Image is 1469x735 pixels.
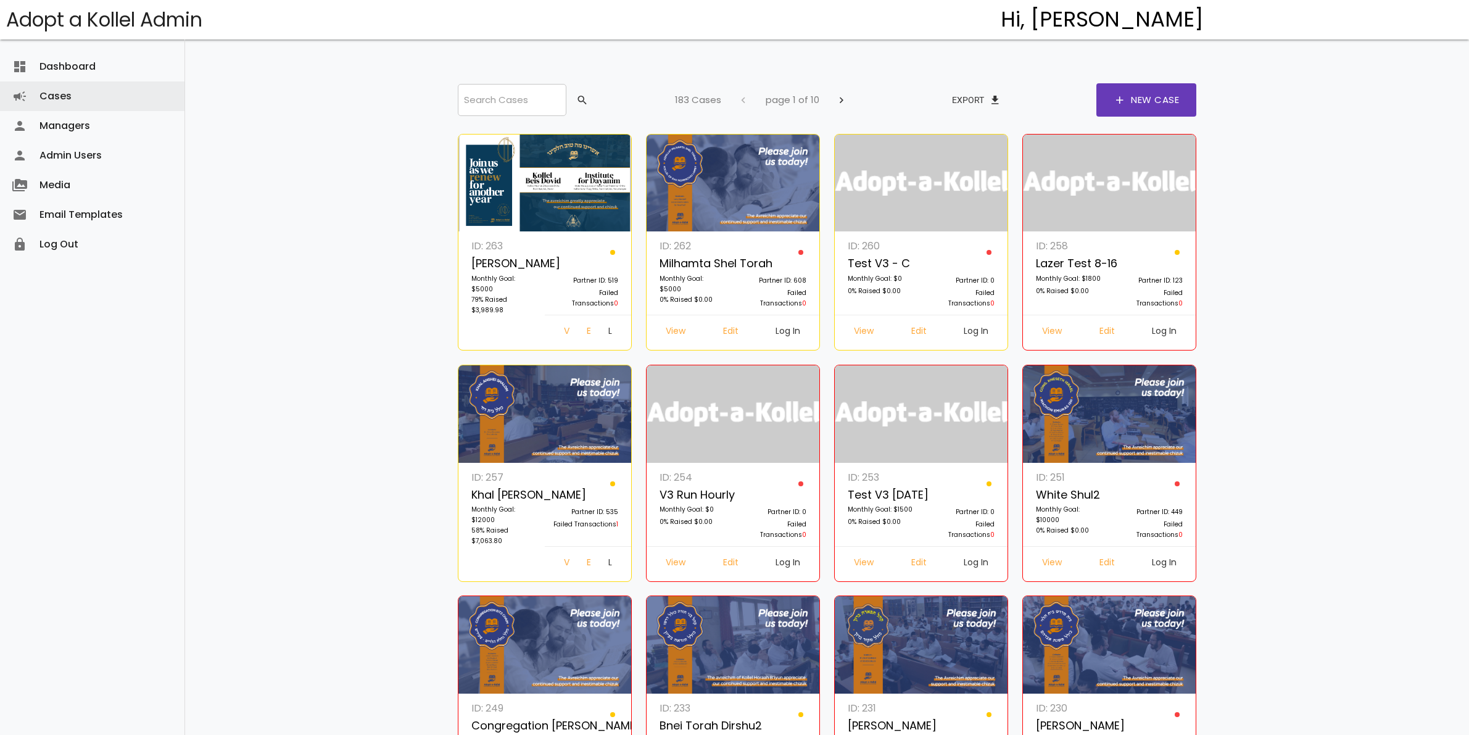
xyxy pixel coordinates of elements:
p: 0% Raised $0.00 [848,517,914,529]
p: Monthly Goal: $1800 [1036,273,1103,286]
p: 0% Raised $0.00 [660,517,726,529]
p: ID: 257 [471,469,538,486]
a: Log In [1142,322,1186,344]
i: campaign [12,81,27,111]
a: ID: 257 Khal [PERSON_NAME] Monthly Goal: $12000 58% Raised $7,063.80 [465,469,545,553]
p: page 1 of 10 [766,92,819,108]
span: 0 [802,530,806,539]
p: v3 run hourly [660,486,726,505]
a: addNew Case [1096,83,1196,117]
p: Test v3 - c [848,254,914,273]
i: person [12,141,27,170]
img: z9NQUo20Gg.X4VDNcvjTb.jpg [647,135,820,232]
p: Failed Transactions [552,288,618,309]
span: file_download [989,89,1001,111]
a: Log In [598,553,622,575]
p: 0% Raised $0.00 [660,294,726,307]
p: White Shul2 [1036,486,1103,505]
img: u0VoB9Uliv.XnN1VgpEBM.jpg [835,596,1008,694]
a: Log In [1142,553,1186,575]
a: Partner ID: 123 Failed Transactions0 [1109,238,1190,315]
p: Failed Transactions [928,288,995,309]
p: Monthly Goal: $5000 [660,273,726,294]
a: Partner ID: 608 Failed Transactions0 [733,238,813,315]
a: ID: 253 Test V3 [DATE] Monthly Goal: $1500 0% Raised $0.00 [841,469,921,546]
i: email [12,200,27,230]
a: View [1032,553,1072,575]
p: Test V3 [DATE] [848,486,914,505]
img: hSLOaZEiFM.1NDQ4Pb0TM.jpg [1023,596,1196,694]
button: search [566,89,596,111]
a: Log In [954,322,998,344]
p: Milhamta Shel Torah [660,254,726,273]
span: chevron_right [835,89,848,111]
p: ID: 251 [1036,469,1103,486]
p: Partner ID: 0 [740,507,806,519]
p: Partner ID: 0 [928,507,995,519]
i: lock [12,230,27,259]
p: Partner ID: 608 [740,275,806,288]
a: Partner ID: 0 Failed Transactions0 [921,238,1001,315]
img: nqT0rzcf2C.M5AQECmsOx.jpg [458,596,632,694]
a: View [844,322,883,344]
p: ID: 263 [471,238,538,254]
a: Edit [901,553,937,575]
a: Edit [713,553,748,575]
p: Monthly Goal: $5000 [471,273,538,294]
span: 0 [990,299,995,308]
p: ID: 230 [1036,700,1103,716]
p: ID: 249 [471,700,538,716]
a: View [554,322,577,344]
img: I2vVEkmzLd.fvn3D5NTra.png [458,135,632,232]
p: 0% Raised $0.00 [848,286,914,298]
p: 79% Raised $3,989.98 [471,294,538,315]
p: [PERSON_NAME] [471,254,538,273]
a: Edit [1090,322,1125,344]
p: Partner ID: 519 [552,275,618,288]
span: search [576,89,589,111]
a: View [656,322,695,344]
a: Log In [954,553,998,575]
img: logonobg.png [835,365,1008,463]
p: Failed Transactions [552,519,618,531]
p: ID: 262 [660,238,726,254]
a: ID: 263 [PERSON_NAME] Monthly Goal: $5000 79% Raised $3,989.98 [465,238,545,322]
span: 0 [990,530,995,539]
p: 0% Raised $0.00 [1036,525,1103,538]
a: Edit [1090,553,1125,575]
a: ID: 260 Test v3 - c Monthly Goal: $0 0% Raised $0.00 [841,238,921,315]
p: Failed Transactions [1116,519,1183,540]
a: View [554,553,577,575]
p: Partner ID: 123 [1116,275,1183,288]
img: logonobg.png [647,365,820,463]
p: ID: 254 [660,469,726,486]
p: Partner ID: 535 [552,507,618,519]
p: ID: 231 [848,700,914,716]
a: Log In [766,322,810,344]
i: person [12,111,27,141]
a: View [1032,322,1072,344]
a: Edit [901,322,937,344]
h4: Hi, [PERSON_NAME] [1001,8,1204,31]
p: Partner ID: 449 [1116,507,1183,519]
button: chevron_right [826,89,858,111]
a: ID: 251 White Shul2 Monthly Goal: $10000 0% Raised $0.00 [1029,469,1109,546]
i: perm_media [12,170,27,200]
span: 0 [1178,299,1183,308]
p: 0% Raised $0.00 [1036,286,1103,298]
a: Edit [713,322,748,344]
p: 58% Raised $7,063.80 [471,525,538,546]
span: 0 [1178,530,1183,539]
a: Edit [577,322,599,344]
p: Partner ID: 0 [928,275,995,288]
p: Failed Transactions [740,519,806,540]
p: Monthly Goal: $0 [848,273,914,286]
p: Monthly Goal: $10000 [1036,504,1103,525]
i: dashboard [12,52,27,81]
a: Partner ID: 535 Failed Transactions1 [545,469,625,546]
span: 0 [802,299,806,308]
p: ID: 233 [660,700,726,716]
img: 6GPLfb0Mk4.zBtvR2DLF4.png [1023,365,1196,463]
p: Failed Transactions [1116,288,1183,309]
p: 183 Cases [675,92,721,108]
